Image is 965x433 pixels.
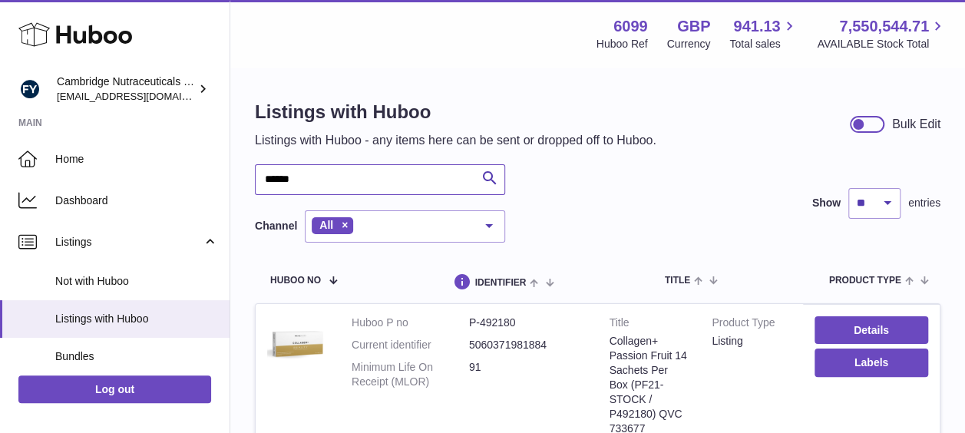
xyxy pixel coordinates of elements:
[255,100,656,124] h1: Listings with Huboo
[815,349,928,376] button: Labels
[18,78,41,101] img: internalAdmin-6099@internal.huboo.com
[729,16,798,51] a: 941.13 Total sales
[817,16,947,51] a: 7,550,544.71 AVAILABLE Stock Total
[892,116,940,133] div: Bulk Edit
[817,37,947,51] span: AVAILABLE Stock Total
[829,276,901,286] span: Product Type
[469,316,587,330] dd: P-492180
[57,74,195,104] div: Cambridge Nutraceuticals Ltd
[839,16,929,37] span: 7,550,544.71
[729,37,798,51] span: Total sales
[469,338,587,352] dd: 5060371981884
[712,316,791,334] strong: Product Type
[665,276,690,286] span: title
[55,349,218,364] span: Bundles
[812,196,841,210] label: Show
[352,316,469,330] dt: Huboo P no
[18,375,211,403] a: Log out
[469,360,587,389] dd: 91
[55,193,218,208] span: Dashboard
[255,132,656,149] p: Listings with Huboo - any items here can be sent or dropped off to Huboo.
[55,274,218,289] span: Not with Huboo
[267,316,329,377] img: Collagen+ Passion Fruit 14 Sachets Per Box (PF21-STOCK / P492180) QVC 733677
[255,219,297,233] label: Channel
[352,360,469,389] dt: Minimum Life On Receipt (MLOR)
[57,90,226,102] span: [EMAIL_ADDRESS][DOMAIN_NAME]
[352,338,469,352] dt: Current identifier
[319,219,333,231] span: All
[667,37,711,51] div: Currency
[712,334,791,349] div: listing
[597,37,648,51] div: Huboo Ref
[610,316,689,334] strong: Title
[55,235,202,250] span: Listings
[908,196,940,210] span: entries
[733,16,780,37] span: 941.13
[55,152,218,167] span: Home
[677,16,710,37] strong: GBP
[55,312,218,326] span: Listings with Huboo
[815,316,928,344] a: Details
[475,278,527,288] span: identifier
[270,276,321,286] span: Huboo no
[613,16,648,37] strong: 6099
